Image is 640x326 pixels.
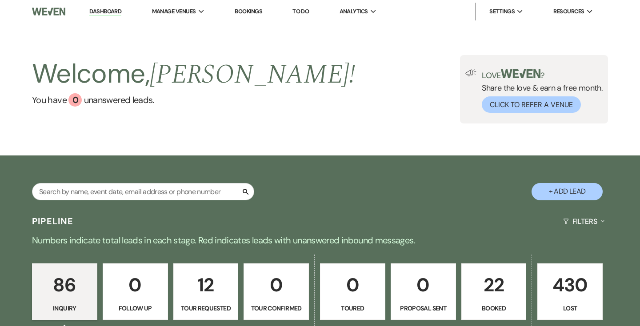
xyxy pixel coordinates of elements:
[391,263,456,320] a: 0Proposal Sent
[152,7,196,16] span: Manage Venues
[32,93,355,107] a: You have 0 unanswered leads.
[465,69,476,76] img: loud-speaker-illustration.svg
[68,93,82,107] div: 0
[532,183,603,200] button: + Add Lead
[320,263,385,320] a: 0Toured
[482,96,581,113] button: Click to Refer a Venue
[32,183,254,200] input: Search by name, event date, email address or phone number
[249,270,303,300] p: 0
[244,263,309,320] a: 0Tour Confirmed
[150,54,355,95] span: [PERSON_NAME] !
[179,303,233,313] p: Tour Requested
[32,55,355,93] h2: Welcome,
[249,303,303,313] p: Tour Confirmed
[32,263,97,320] a: 86Inquiry
[489,7,515,16] span: Settings
[292,8,309,15] a: To Do
[179,270,233,300] p: 12
[537,263,603,320] a: 430Lost
[32,2,65,21] img: Weven Logo
[467,303,521,313] p: Booked
[560,210,608,233] button: Filters
[326,270,380,300] p: 0
[38,270,92,300] p: 86
[326,303,380,313] p: Toured
[32,215,74,227] h3: Pipeline
[467,270,521,300] p: 22
[396,270,450,300] p: 0
[235,8,262,15] a: Bookings
[173,263,239,320] a: 12Tour Requested
[340,7,368,16] span: Analytics
[501,69,540,78] img: weven-logo-green.svg
[89,8,121,16] a: Dashboard
[108,303,162,313] p: Follow Up
[543,303,597,313] p: Lost
[461,263,527,320] a: 22Booked
[482,69,603,80] p: Love ?
[543,270,597,300] p: 430
[38,303,92,313] p: Inquiry
[396,303,450,313] p: Proposal Sent
[553,7,584,16] span: Resources
[476,69,603,113] div: Share the love & earn a free month.
[108,270,162,300] p: 0
[103,263,168,320] a: 0Follow Up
